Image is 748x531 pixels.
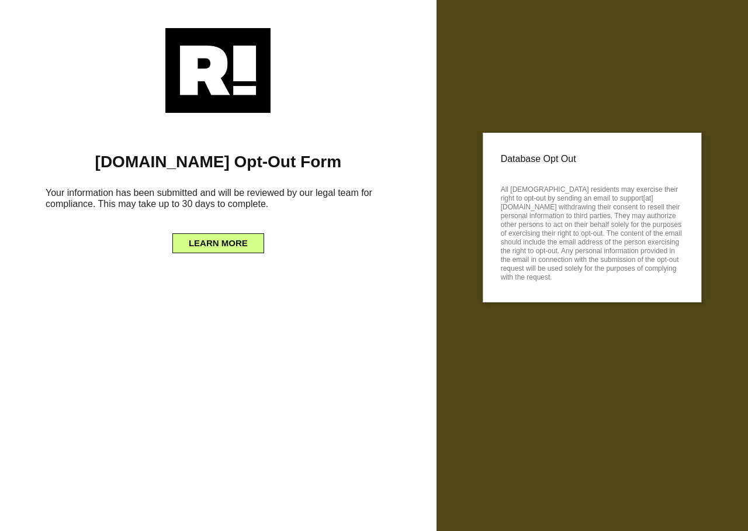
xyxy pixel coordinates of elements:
[501,182,684,282] p: All [DEMOGRAPHIC_DATA] residents may exercise their right to opt-out by sending an email to suppo...
[172,233,264,253] button: LEARN MORE
[18,182,419,219] h6: Your information has been submitted and will be reviewed by our legal team for compliance. This m...
[501,150,684,168] p: Database Opt Out
[165,28,271,113] img: Retention.com
[18,152,419,172] h1: [DOMAIN_NAME] Opt-Out Form
[172,235,264,244] a: LEARN MORE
